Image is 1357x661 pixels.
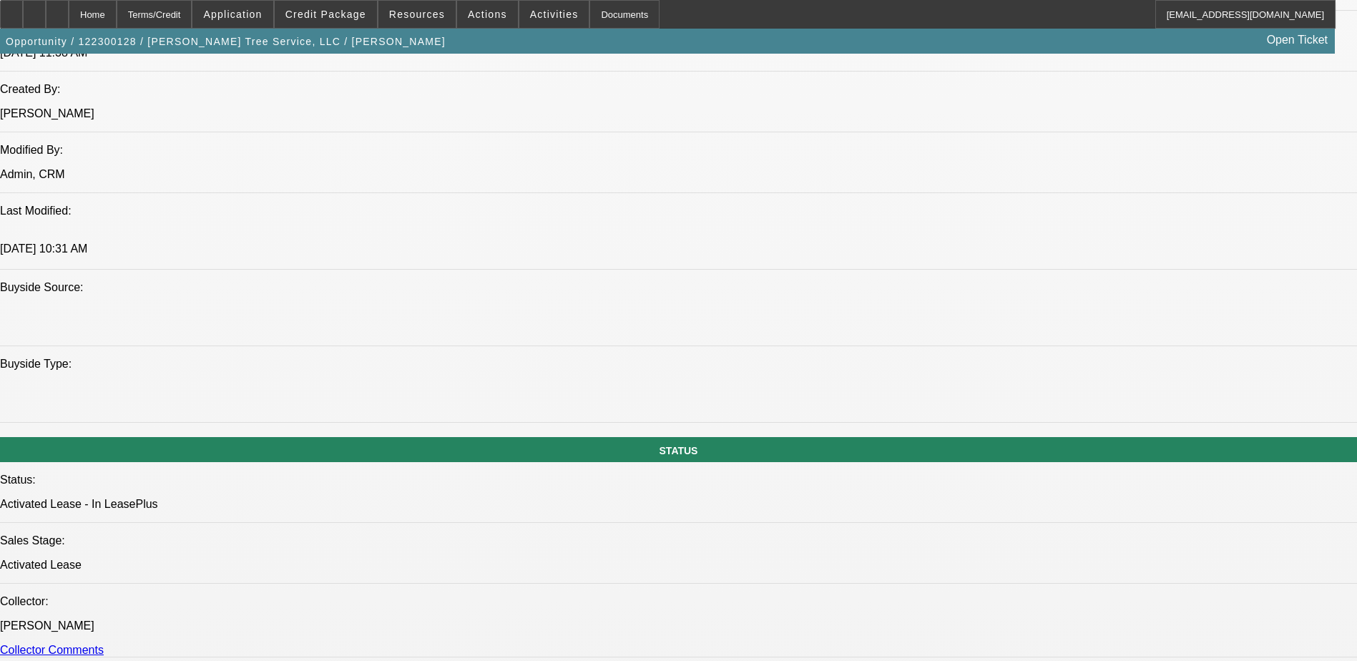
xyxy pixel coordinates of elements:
button: Resources [378,1,456,28]
button: Actions [457,1,518,28]
a: Open Ticket [1261,28,1333,52]
span: Opportunity / 122300128 / [PERSON_NAME] Tree Service, LLC / [PERSON_NAME] [6,36,446,47]
button: Application [192,1,273,28]
span: Actions [468,9,507,20]
span: Resources [389,9,445,20]
button: Activities [519,1,589,28]
span: Application [203,9,262,20]
span: STATUS [660,445,698,456]
span: Activities [530,9,579,20]
span: Credit Package [285,9,366,20]
button: Credit Package [275,1,377,28]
